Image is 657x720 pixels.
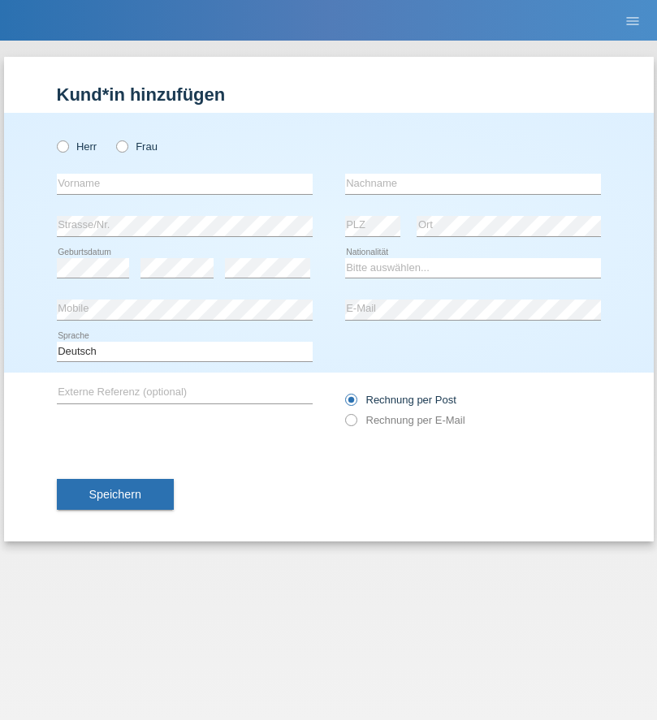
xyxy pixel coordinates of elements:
[89,488,141,501] span: Speichern
[57,84,601,105] h1: Kund*in hinzufügen
[57,140,97,153] label: Herr
[625,13,641,29] i: menu
[116,140,158,153] label: Frau
[616,15,649,25] a: menu
[345,414,356,434] input: Rechnung per E-Mail
[345,394,456,406] label: Rechnung per Post
[116,140,127,151] input: Frau
[57,479,174,510] button: Speichern
[345,394,356,414] input: Rechnung per Post
[57,140,67,151] input: Herr
[345,414,465,426] label: Rechnung per E-Mail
